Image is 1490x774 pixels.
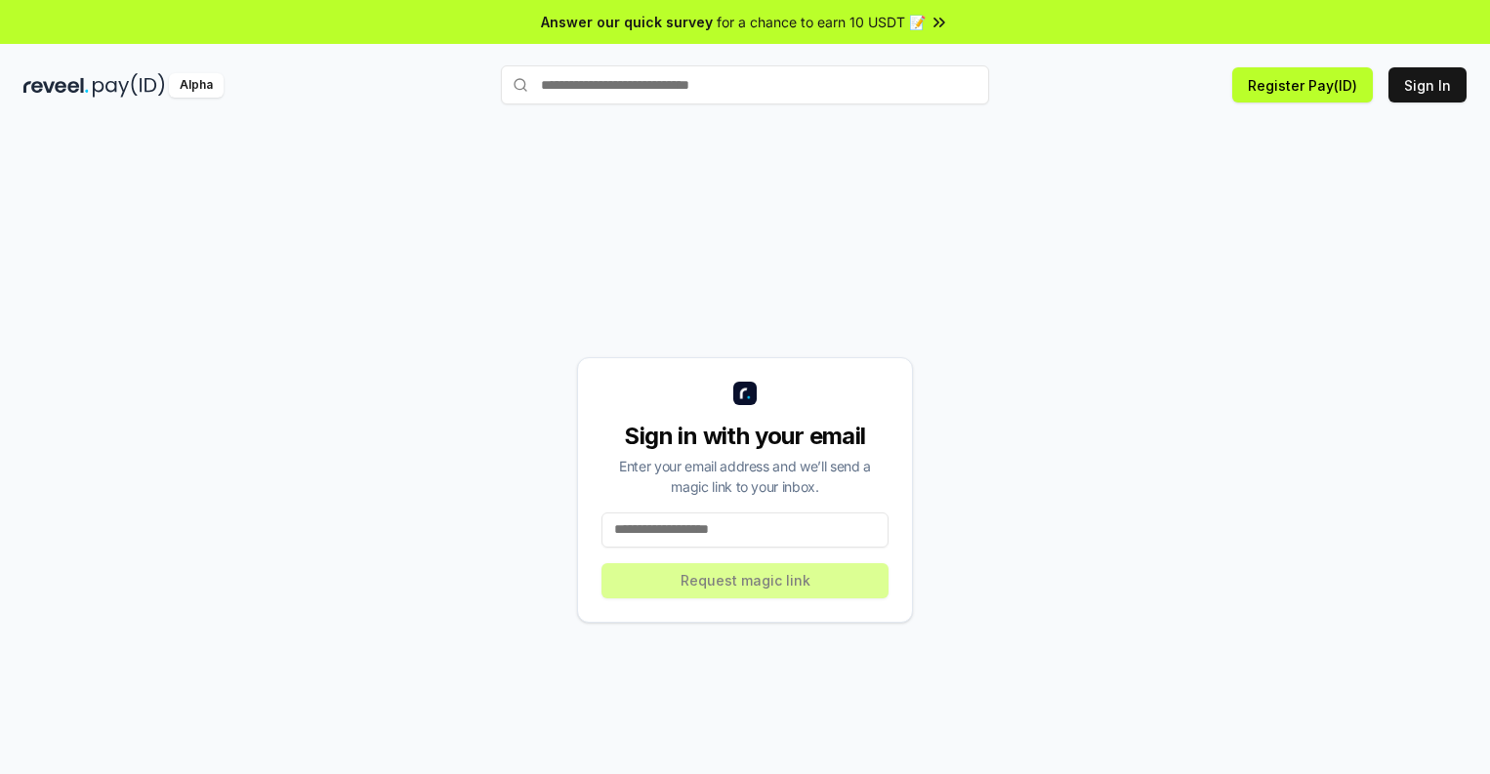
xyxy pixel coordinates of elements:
img: reveel_dark [23,73,89,98]
img: logo_small [733,382,757,405]
button: Register Pay(ID) [1232,67,1373,102]
img: pay_id [93,73,165,98]
div: Enter your email address and we’ll send a magic link to your inbox. [601,456,889,497]
div: Alpha [169,73,224,98]
span: Answer our quick survey [541,12,713,32]
div: Sign in with your email [601,421,889,452]
button: Sign In [1388,67,1467,102]
span: for a chance to earn 10 USDT 📝 [717,12,926,32]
